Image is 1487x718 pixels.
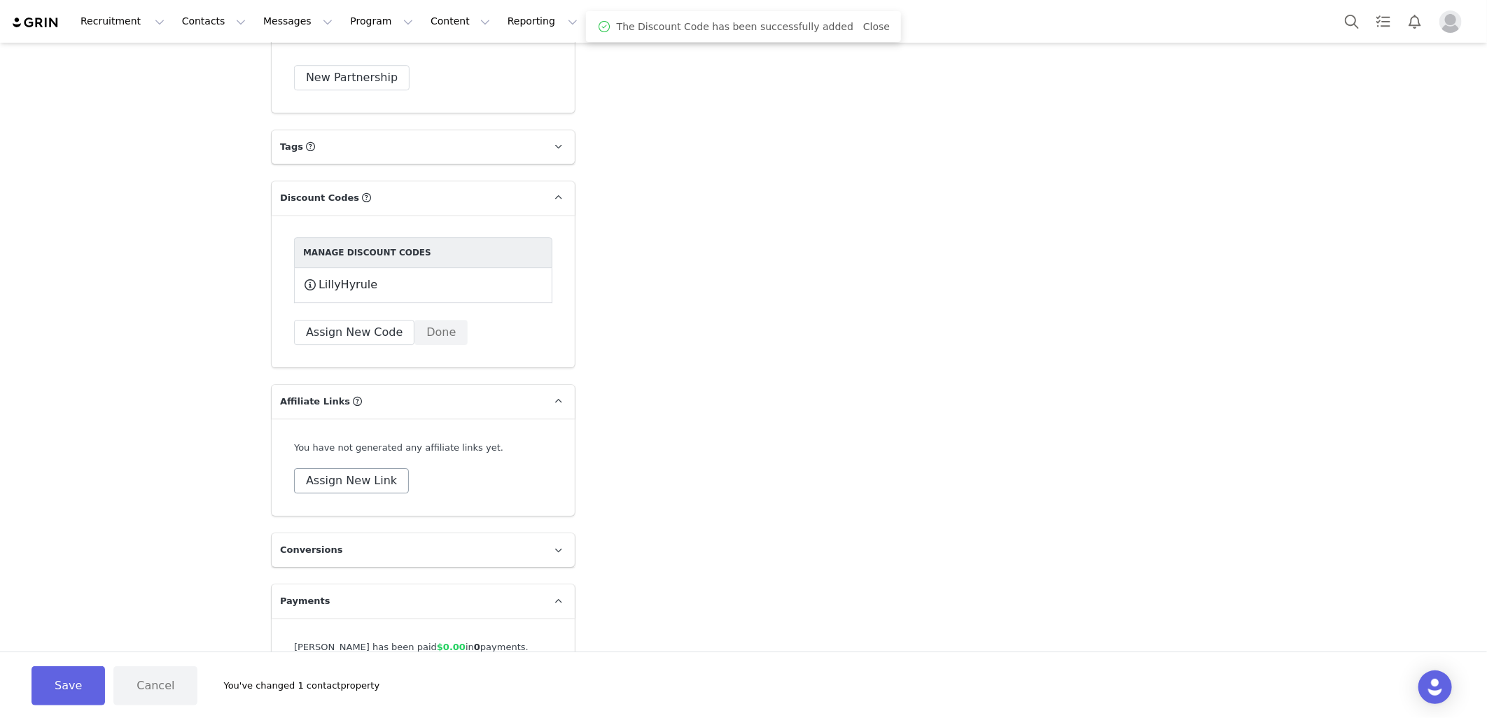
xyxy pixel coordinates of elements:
span: Discount Codes [280,191,359,205]
button: Notifications [1399,6,1430,37]
div: Manage Discount Codes [303,246,543,259]
strong: 0 [474,642,480,652]
a: Brands [587,6,642,37]
img: placeholder-profile.jpg [1439,10,1462,33]
div: You've changed 1 contact [206,679,379,693]
span: Payments [280,594,330,608]
button: Assign New Link [294,468,409,493]
span: Conversions [280,543,343,557]
button: Program [342,6,421,37]
button: Search [1336,6,1367,37]
button: Recruitment [72,6,173,37]
a: Community [643,6,723,37]
span: The Discount Code has been successfully added [617,20,853,34]
button: Done [414,320,468,345]
span: LillyHyrule [319,276,377,293]
span: $0.00 [437,642,466,652]
div: [PERSON_NAME] has been paid in payments. [294,640,552,654]
span: property [341,679,380,693]
button: Content [422,6,498,37]
body: Rich Text Area. Press ALT-0 for help. [11,11,575,27]
button: Reporting [499,6,586,37]
div: You have not generated any affiliate links yet. [294,441,552,455]
button: Save [32,666,105,705]
button: Contacts [174,6,254,37]
a: Tasks [1368,6,1399,37]
button: Assign New Code [294,320,414,345]
span: Tags [280,140,303,154]
img: grin logo [11,16,60,29]
button: Messages [255,6,341,37]
div: Open Intercom Messenger [1418,670,1452,704]
button: Profile [1431,10,1476,33]
a: Close [863,21,890,32]
span: Affiliate Links [280,395,350,409]
button: New Partnership [294,65,410,90]
button: Cancel [113,666,197,705]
